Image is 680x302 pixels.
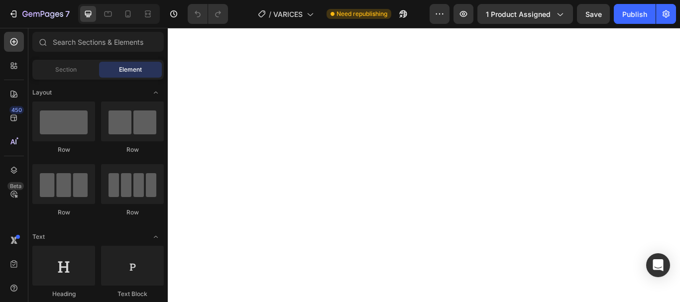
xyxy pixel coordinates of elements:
[477,4,573,24] button: 1 product assigned
[32,32,164,52] input: Search Sections & Elements
[9,106,24,114] div: 450
[32,290,95,299] div: Heading
[101,208,164,217] div: Row
[646,253,670,277] div: Open Intercom Messenger
[32,232,45,241] span: Text
[7,182,24,190] div: Beta
[32,145,95,154] div: Row
[337,9,387,18] span: Need republishing
[168,28,680,302] iframe: Design area
[148,229,164,245] span: Toggle open
[4,4,74,24] button: 7
[273,9,303,19] span: VARICES
[188,4,228,24] div: Undo/Redo
[32,88,52,97] span: Layout
[577,4,610,24] button: Save
[55,65,77,74] span: Section
[65,8,70,20] p: 7
[269,9,271,19] span: /
[119,65,142,74] span: Element
[32,208,95,217] div: Row
[614,4,656,24] button: Publish
[101,290,164,299] div: Text Block
[148,85,164,101] span: Toggle open
[101,145,164,154] div: Row
[585,10,602,18] span: Save
[486,9,551,19] span: 1 product assigned
[622,9,647,19] div: Publish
